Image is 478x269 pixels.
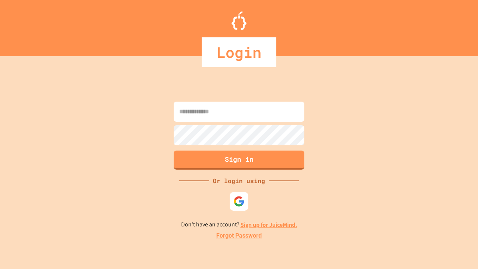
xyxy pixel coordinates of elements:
[240,221,297,229] a: Sign up for JuiceMind.
[232,11,246,30] img: Logo.svg
[174,151,304,170] button: Sign in
[202,37,276,67] div: Login
[233,196,245,207] img: google-icon.svg
[209,176,269,185] div: Or login using
[181,220,297,229] p: Don't have an account?
[216,231,262,240] a: Forgot Password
